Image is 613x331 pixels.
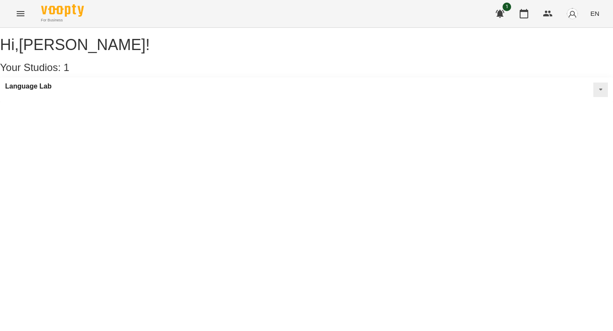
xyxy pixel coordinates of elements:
[503,3,511,11] span: 1
[566,8,578,20] img: avatar_s.png
[590,9,599,18] span: EN
[64,62,69,73] span: 1
[41,4,84,17] img: Voopty Logo
[10,3,31,24] button: Menu
[41,18,84,23] span: For Business
[5,83,51,90] a: Language Lab
[587,6,603,21] button: EN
